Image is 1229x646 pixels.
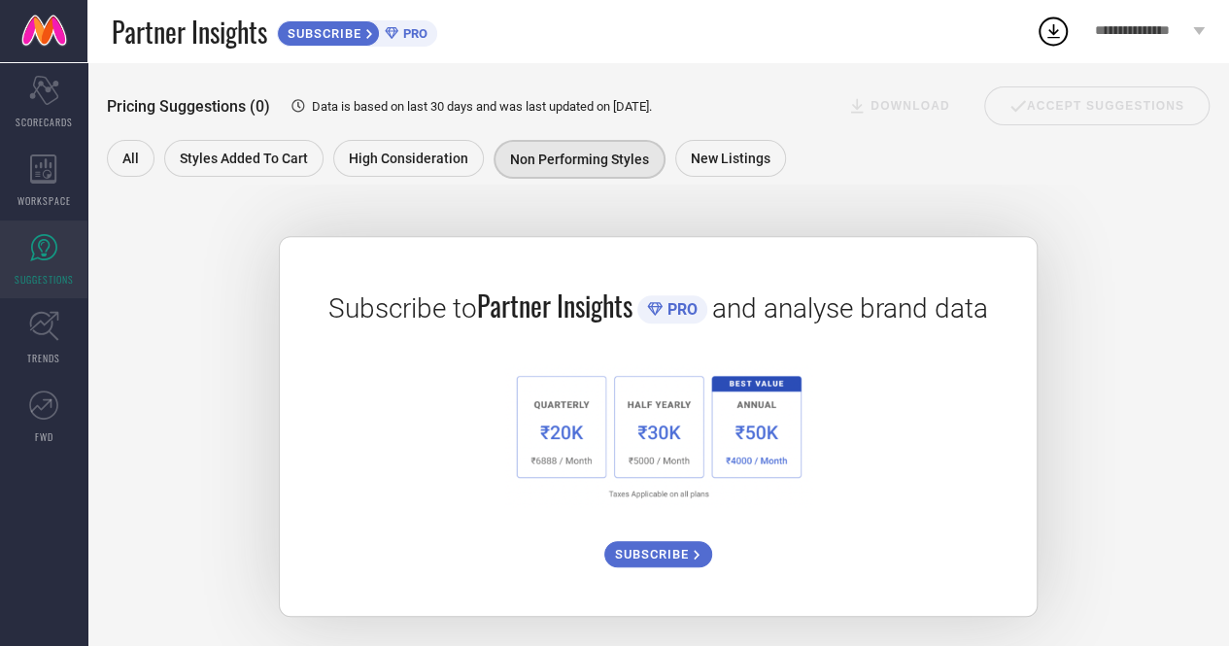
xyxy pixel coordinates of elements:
[984,86,1210,125] div: Accept Suggestions
[15,272,74,287] span: SUGGESTIONS
[17,193,71,208] span: WORKSPACE
[122,151,139,166] span: All
[278,26,366,41] span: SUBSCRIBE
[277,16,437,47] a: SUBSCRIBEPRO
[35,429,53,444] span: FWD
[112,12,267,51] span: Partner Insights
[604,527,712,567] a: SUBSCRIBE
[180,151,308,166] span: Styles Added To Cart
[663,300,698,319] span: PRO
[328,292,477,324] span: Subscribe to
[16,115,73,129] span: SCORECARDS
[504,364,811,507] img: 1a6fb96cb29458d7132d4e38d36bc9c7.png
[691,151,770,166] span: New Listings
[615,547,694,561] span: SUBSCRIBE
[27,351,60,365] span: TRENDS
[349,151,468,166] span: High Consideration
[107,97,270,116] span: Pricing Suggestions (0)
[712,292,988,324] span: and analyse brand data
[312,99,652,114] span: Data is based on last 30 days and was last updated on [DATE] .
[1036,14,1071,49] div: Open download list
[398,26,427,41] span: PRO
[510,152,649,167] span: Non Performing Styles
[477,286,632,325] span: Partner Insights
